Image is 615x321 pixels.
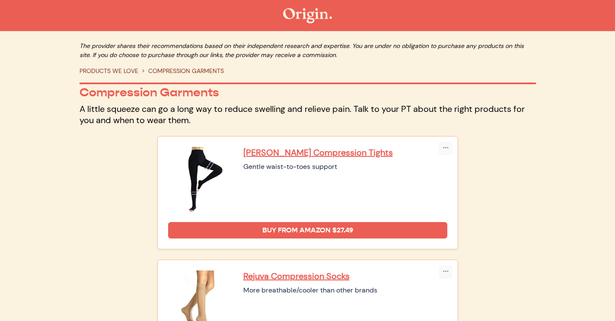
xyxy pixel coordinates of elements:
a: Rejuva Compression Socks [243,270,447,282]
li: COMPRESSION GARMENTS [138,67,224,76]
p: A little squeeze can go a long way to reduce swelling and relieve pain. Talk to your PT about the... [80,103,536,126]
img: The Origin Shop [283,8,332,23]
div: Gentle waist-to-toes support [243,162,447,172]
img: Beister Compression Tights [168,147,233,212]
a: Buy from Amazon $27.49 [168,222,447,238]
div: More breathable/cooler than other brands [243,285,447,296]
p: Compression Garments [80,85,536,100]
a: PRODUCTS WE LOVE [80,67,138,75]
a: [PERSON_NAME] Compression Tights [243,147,447,158]
p: The provider shares their recommendations based on their independent research and expertise. You ... [80,41,536,60]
